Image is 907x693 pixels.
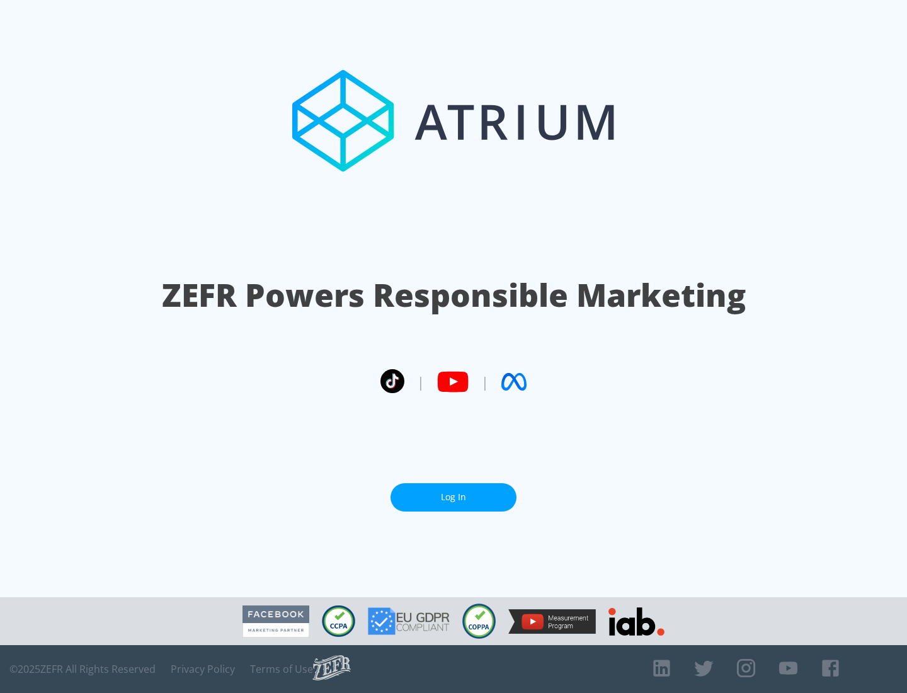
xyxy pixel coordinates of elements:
a: Log In [391,483,516,512]
span: | [481,372,489,391]
a: Privacy Policy [171,663,235,675]
img: YouTube Measurement Program [508,609,596,634]
img: CCPA Compliant [322,605,355,637]
img: Facebook Marketing Partner [242,605,309,638]
img: GDPR Compliant [368,607,450,635]
span: | [417,372,425,391]
h1: ZEFR Powers Responsible Marketing [162,273,746,317]
img: COPPA Compliant [462,604,496,639]
span: © 2025 ZEFR All Rights Reserved [9,663,156,675]
a: Terms of Use [250,663,313,675]
img: IAB [608,607,665,636]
